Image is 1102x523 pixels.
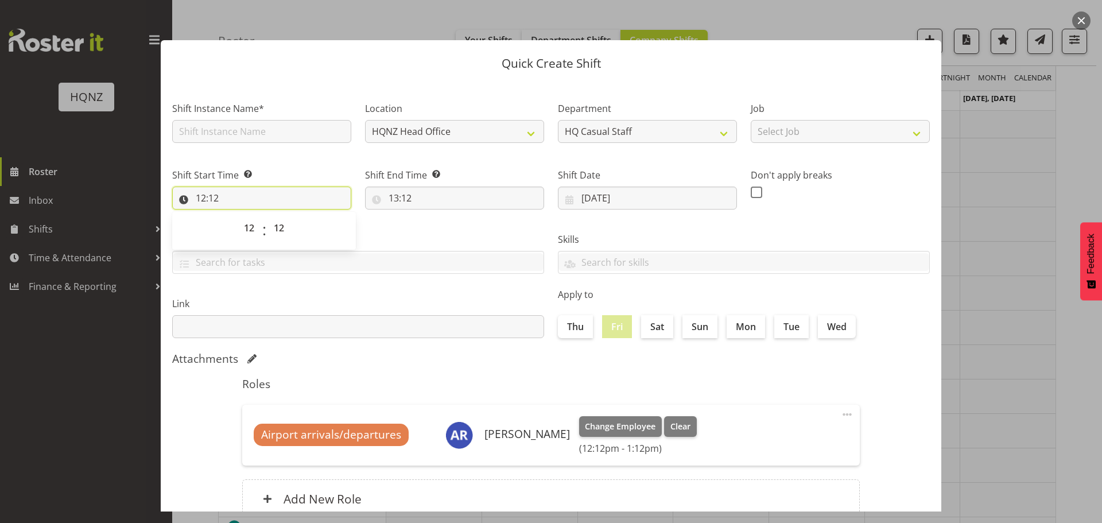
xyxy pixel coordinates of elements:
[172,57,930,69] p: Quick Create Shift
[172,120,351,143] input: Shift Instance Name
[682,315,717,338] label: Sun
[365,187,544,210] input: Click to select...
[602,315,632,338] label: Fri
[558,233,930,246] label: Skills
[558,102,737,115] label: Department
[365,168,544,182] label: Shift End Time
[774,315,809,338] label: Tue
[262,216,266,245] span: :
[579,443,697,454] h6: (12:12pm - 1:12pm)
[751,102,930,115] label: Job
[172,168,351,182] label: Shift Start Time
[558,315,593,338] label: Thu
[1080,222,1102,300] button: Feedback - Show survey
[172,187,351,210] input: Click to select...
[585,420,655,433] span: Change Employee
[445,421,473,449] img: alex-romanytchev10814.jpg
[484,428,570,440] h6: [PERSON_NAME]
[670,420,690,433] span: Clear
[173,253,544,271] input: Search for tasks
[727,315,765,338] label: Mon
[172,297,544,311] label: Link
[1086,234,1096,274] span: Feedback
[261,427,401,443] span: Airport arrivals/departures
[365,102,544,115] label: Location
[284,491,362,506] h6: Add New Role
[242,377,860,391] h5: Roles
[172,352,238,366] h5: Attachments
[558,288,930,301] label: Apply to
[751,168,930,182] label: Don't apply breaks
[641,315,673,338] label: Sat
[579,416,662,437] button: Change Employee
[172,233,544,246] label: Tasks
[818,315,856,338] label: Wed
[558,253,929,271] input: Search for skills
[664,416,697,437] button: Clear
[172,102,351,115] label: Shift Instance Name*
[558,168,737,182] label: Shift Date
[558,187,737,210] input: Click to select...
